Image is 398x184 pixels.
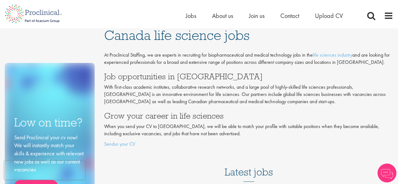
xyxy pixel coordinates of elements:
a: Sendus your CV [104,141,135,147]
a: Join us [249,12,265,20]
a: Jobs [186,12,196,20]
p: At Proclinical Staffing, we are experts in recruiting for biopharmaceutical and medical technolog... [104,52,393,66]
p: With first-class academic institutes, collaborative research networks, and a large pool of highly... [104,84,393,105]
h3: Grow your career in life sciences [104,112,393,120]
h3: Low on time? [14,116,85,129]
img: Chatbot [378,164,396,182]
h3: Latest jobs [225,151,273,182]
p: When you send your CV to [GEOGRAPHIC_DATA], we will be able to match your profile with suitable p... [104,123,393,137]
span: Canada life science jobs [104,27,249,44]
a: About us [212,12,233,20]
h3: Job opportunities in [GEOGRAPHIC_DATA] [104,72,393,81]
a: Upload CV [315,12,343,20]
iframe: reCAPTCHA [4,161,85,180]
a: Contact [280,12,299,20]
a: life sciences industry [313,52,352,58]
